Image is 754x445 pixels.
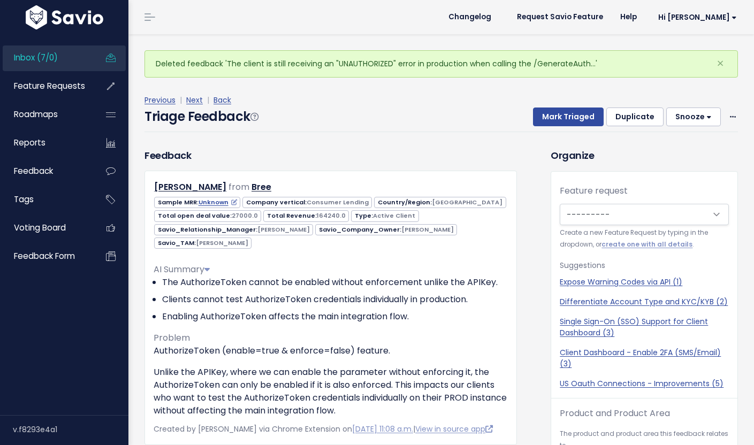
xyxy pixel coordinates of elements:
[560,185,628,197] label: Feature request
[144,95,176,105] a: Previous
[666,108,721,127] button: Snooze
[606,108,664,127] button: Duplicate
[196,239,248,247] span: [PERSON_NAME]
[199,198,237,206] a: Unknown
[3,74,89,98] a: Feature Requests
[144,107,258,126] h4: Triage Feedback
[373,211,415,220] span: Active Client
[154,197,240,208] span: Sample MRR:
[560,227,729,250] small: Create a new Feature Request by typing in the dropdown, or .
[162,276,508,289] li: The AuthorizeToken cannot be enabled without enforcement unlike the APIKey.
[14,109,58,120] span: Roadmaps
[351,210,418,221] span: Type:
[612,9,645,25] a: Help
[242,197,372,208] span: Company vertical:
[352,424,413,434] a: [DATE] 11:08 a.m.
[14,194,34,205] span: Tags
[154,332,190,344] span: Problem
[307,198,369,206] span: Consumer Lending
[374,197,506,208] span: Country/Region:
[14,80,85,91] span: Feature Requests
[533,108,604,127] button: Mark Triaged
[560,259,729,272] p: Suggestions
[154,237,252,249] span: Savio_TAM:
[317,211,346,220] span: 164240.0
[3,102,89,127] a: Roadmaps
[3,216,89,240] a: Voting Board
[560,277,729,288] a: Expose Warning Codes via API (1)
[14,165,53,177] span: Feedback
[252,181,271,193] a: Bree
[3,159,89,183] a: Feedback
[23,5,106,29] img: logo-white.9d6f32f41409.svg
[601,240,692,249] a: create one with all details
[162,310,508,323] li: Enabling AuthorizeToken affects the main integration flow.
[154,181,226,193] a: [PERSON_NAME]
[263,210,349,221] span: Total Revenue:
[3,45,89,70] a: Inbox (7/0)
[162,293,508,306] li: Clients cannot test AuthorizeToken credentials individually in production.
[560,347,729,370] a: Client Dashboard - Enable 2FA (SMS/Email) (3)
[154,224,313,235] span: Savio_Relationship_Manager:
[13,416,128,443] div: v.f8293e4a1
[3,187,89,212] a: Tags
[257,225,310,234] span: [PERSON_NAME]
[3,244,89,268] a: Feedback form
[154,344,508,357] p: AuthorizeToken (enable=true & enforce=false) feature.
[154,366,508,417] p: Unlike the APIKey, where we can enable the parameter without enforcing it, the AuthorizeToken can...
[232,211,258,220] span: 27000.0
[560,407,670,420] label: Product and Product Area
[3,131,89,155] a: Reports
[144,148,191,163] h3: Feedback
[178,95,184,105] span: |
[154,210,261,221] span: Total open deal value:
[315,224,457,235] span: Savio_Company_Owner:
[229,181,249,193] span: from
[144,50,738,78] div: Deleted feedback 'The client is still receiving an "UNAUTHORIZED" error in production when callin...
[14,222,66,233] span: Voting Board
[186,95,203,105] a: Next
[658,13,737,21] span: Hi [PERSON_NAME]
[645,9,745,26] a: Hi [PERSON_NAME]
[560,378,729,389] a: US Oauth Connections - Improvements (5)
[432,198,502,206] span: [GEOGRAPHIC_DATA]
[154,263,210,275] span: AI Summary
[706,51,735,76] button: Close
[415,424,493,434] a: View in source app
[448,13,491,21] span: Changelog
[560,316,729,339] a: Single Sign-On (SSO) Support for Client Dashboard (3)
[14,52,58,63] span: Inbox (7/0)
[205,95,211,105] span: |
[560,296,729,308] a: Differentiate Account Type and KYC/KYB (2)
[401,225,454,234] span: [PERSON_NAME]
[14,137,45,148] span: Reports
[214,95,231,105] a: Back
[154,424,493,434] span: Created by [PERSON_NAME] via Chrome Extension on |
[551,148,738,163] h3: Organize
[14,250,75,262] span: Feedback form
[717,55,724,72] span: ×
[508,9,612,25] a: Request Savio Feature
